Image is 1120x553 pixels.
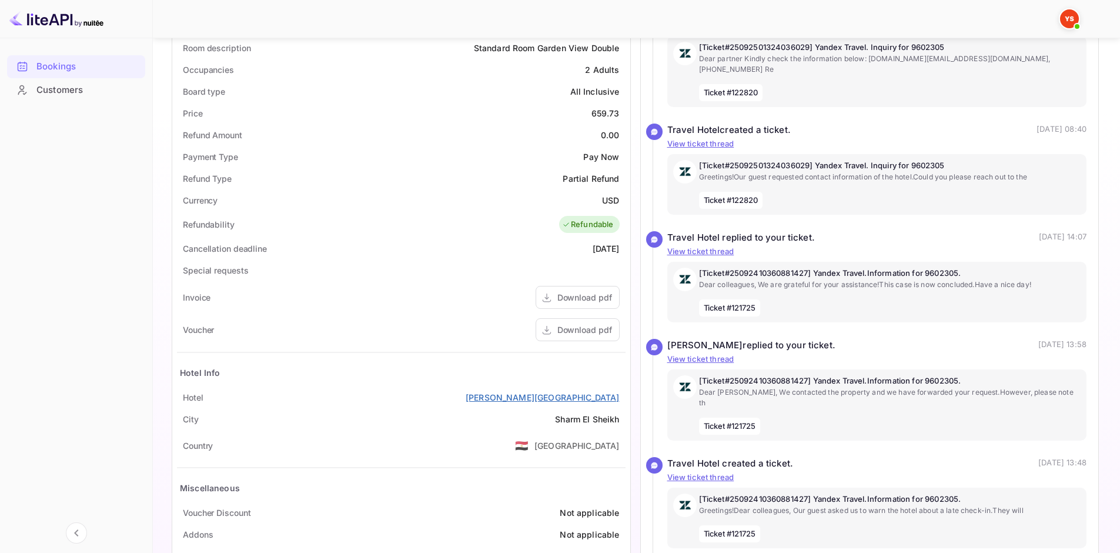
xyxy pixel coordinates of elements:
p: [Ticket#25092501324036029] Yandex Travel. Inquiry for 9602305 [699,160,1081,172]
p: View ticket thread [667,472,1087,484]
ya-tr-span: Dear colleagues, We are grateful for your assistance! [699,280,880,289]
ya-tr-span: Refundability [183,219,235,229]
ya-tr-span: [Ticket#25092410360881427] Yandex Travel. [699,494,867,504]
p: View ticket thread [667,246,1087,258]
div: 659.73 [591,107,620,119]
ya-tr-span: Ticket #121725 [704,303,756,312]
ya-tr-span: Ticket #121725 [704,529,756,538]
ya-tr-span: Our guest requested contact information of the hotel. [734,172,913,181]
ya-tr-span: created a ticket. [720,124,791,137]
ya-tr-span: Dear colleagues, Our guest asked us to warn the hotel about a late check-in. [734,506,992,515]
ya-tr-span: [DATE] 13:58 [1038,339,1086,349]
span: United States [515,435,529,456]
div: Travel Hotel replied to your ticket. [667,231,815,245]
ya-tr-span: [DATE] 13:48 [1038,458,1086,467]
div: [DATE] [593,242,620,255]
img: AwvSTEc2VUhQAAAAAElFTkSuQmCC [673,494,697,517]
img: AwvSTEc2VUhQAAAAAElFTkSuQmCC [673,160,697,184]
ya-tr-span: Download pdf [557,325,612,335]
ya-tr-span: [Ticket#25092410360881427] Yandex Travel. [699,268,867,278]
ya-tr-span: Voucher Discount [183,508,250,518]
ya-tr-span: Hotel [183,392,203,402]
ya-tr-span: Currency [183,195,218,205]
img: AwvSTEc2VUhQAAAAAElFTkSuQmCC [673,42,697,65]
div: Bookings [7,55,145,78]
ya-tr-span: 🇪🇬 [515,439,529,452]
ya-tr-span: City [183,414,199,424]
button: Collapse navigation [66,522,87,544]
ya-tr-span: Voucher [183,325,214,335]
ya-tr-span: Dear [PERSON_NAME], We contacted the property and we have forwarded your request. [699,388,1000,397]
ya-tr-span: Hotel Info [180,368,220,378]
img: LiteAPI logo [9,9,103,28]
ya-tr-span: Have a nice day! [975,280,1031,289]
img: AwvSTEc2VUhQAAAAAElFTkSuQmCC [673,375,697,399]
ya-tr-span: Refund Type [183,174,232,184]
ya-tr-span: Download pdf [557,292,612,302]
ya-tr-span: Customers [36,84,83,97]
a: Customers [7,79,145,101]
ya-tr-span: Occupancies [183,65,234,75]
ya-tr-span: Standard Room Garden View Double [474,43,620,53]
ya-tr-span: Addons [183,529,213,539]
ya-tr-span: [PERSON_NAME][GEOGRAPHIC_DATA] [466,392,620,402]
ya-tr-span: Partial Refund [563,174,619,184]
ya-tr-span: Payment Type [183,152,238,162]
ya-tr-span: Special requests [183,265,248,275]
ya-tr-span: [GEOGRAPHIC_DATA] [534,441,620,451]
ya-tr-span: Refund Amount [183,130,242,140]
img: Yandex Support [1060,9,1079,28]
div: Travel Hotel created a ticket. [667,457,794,471]
ya-tr-span: [Ticket#25092410360881427] Yandex Travel. [699,376,867,385]
a: Bookings [7,55,145,77]
ya-tr-span: All Inclusive [570,86,620,96]
p: [Ticket#25092501324036029] Yandex Travel. Inquiry for 9602305 [699,42,1081,54]
ya-tr-span: Travel Hotel [667,124,720,137]
ya-tr-span: Information for 9602305. [867,376,961,385]
ya-tr-span: Greetings! [699,506,734,515]
p: View ticket thread [667,138,1087,150]
div: 0.00 [601,129,620,141]
ya-tr-span: Price [183,108,203,118]
ya-tr-span: Bookings [36,60,76,74]
a: [PERSON_NAME][GEOGRAPHIC_DATA] [466,391,620,404]
ya-tr-span: However, please note th [699,388,1074,407]
ya-tr-span: Board type [183,86,225,96]
div: Customers [7,79,145,102]
span: Ticket #122820 [699,84,763,102]
ya-tr-span: 2 Adults [585,65,619,75]
ya-tr-span: Could you please reach out to the [913,172,1027,181]
ya-tr-span: [DATE] 08:40 [1037,124,1086,134]
ya-tr-span: Ticket #121725 [704,421,756,431]
ya-tr-span: Sharm El Sheikh [555,414,619,424]
ya-tr-span: USD [602,195,619,205]
ya-tr-span: Room description [183,43,250,53]
ya-tr-span: This case is now concluded. [879,280,974,289]
ya-tr-span: Pay Now [583,152,619,162]
ya-tr-span: Greetings! [699,172,734,181]
ya-tr-span: [DATE] 14:07 [1039,232,1086,241]
ya-tr-span: replied to your ticket. [743,339,835,352]
img: AwvSTEc2VUhQAAAAAElFTkSuQmCC [673,268,697,291]
span: Ticket #122820 [699,192,763,209]
ya-tr-span: Not applicable [560,508,619,518]
ya-tr-span: Dear partner Kindly check the information below: [DOMAIN_NAME][EMAIL_ADDRESS][DOMAIN_NAME], [PHON... [699,54,1051,74]
ya-tr-span: [PERSON_NAME] [667,339,743,352]
ya-tr-span: Information for 9602305. [867,494,961,504]
ya-tr-span: Invoice [183,292,210,302]
ya-tr-span: Cancellation deadline [183,244,267,254]
p: View ticket thread [667,354,1087,365]
ya-tr-span: Not applicable [560,529,619,539]
ya-tr-span: Information for 9602305. [867,268,961,278]
ya-tr-span: Refundable [571,219,614,231]
ya-tr-span: They will [992,506,1023,515]
ya-tr-span: Miscellaneous [180,483,240,493]
ya-tr-span: Country [183,441,213,451]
